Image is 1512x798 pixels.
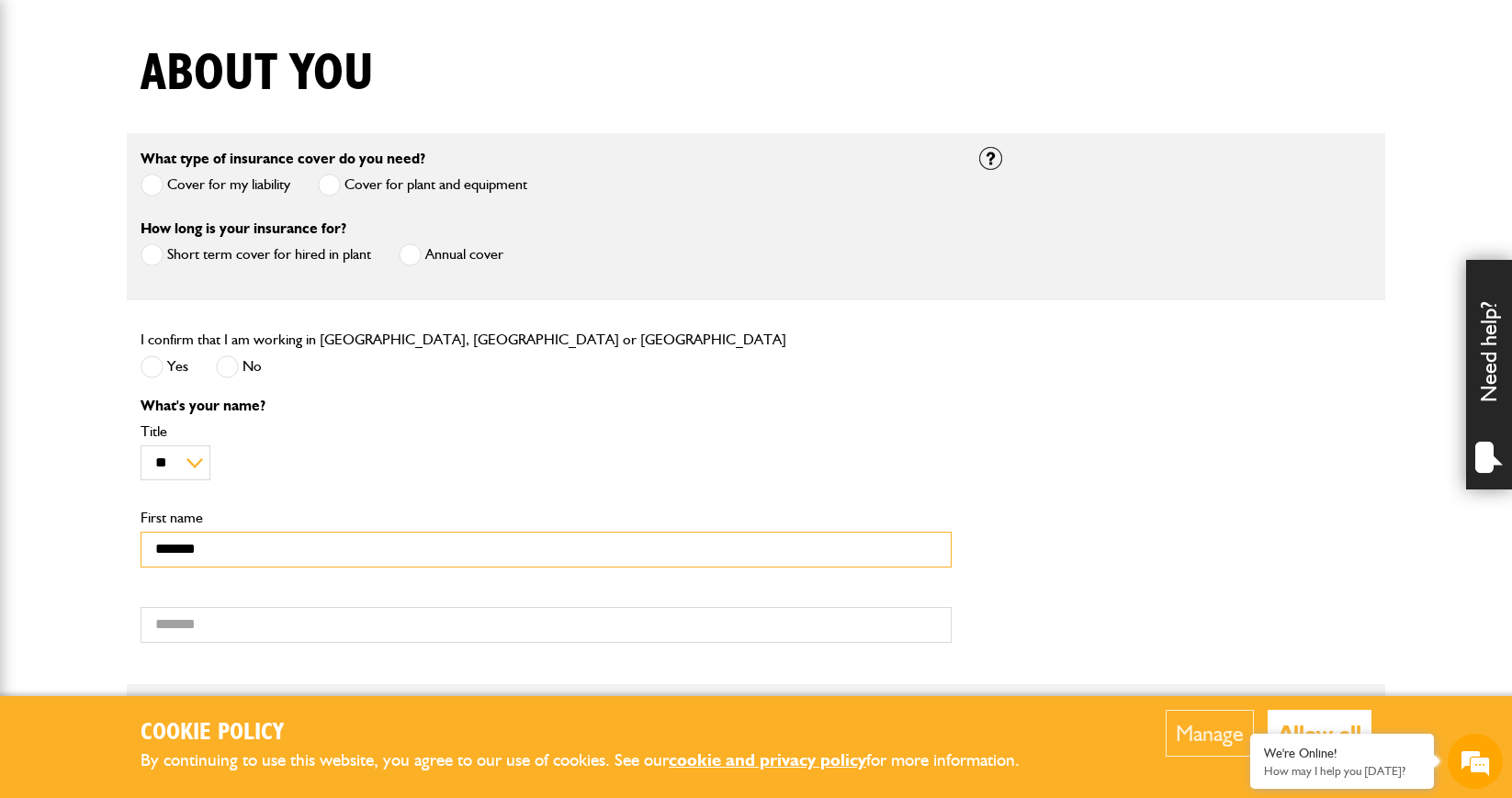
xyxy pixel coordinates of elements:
[301,9,345,53] div: Minimize live chat window
[141,355,188,378] label: Yes
[250,566,333,590] em: Start Chat
[141,719,1050,747] h2: Cookie Policy
[141,152,425,166] label: What type of insurance cover do you need?
[24,332,335,550] textarea: Type your message and hit 'Enter'
[1264,746,1420,761] div: We're Online!
[141,511,952,525] label: First name
[24,278,335,319] input: Enter your phone number
[24,224,335,264] input: Enter your email address
[1466,260,1512,489] div: Need help?
[669,749,866,770] a: cookie and privacy policy
[216,355,262,378] label: No
[96,103,309,127] div: Chat with us now
[141,43,374,105] h1: About you
[141,747,1050,775] p: By continuing to use this website, you agree to our use of cookies. See our for more information.
[1268,710,1371,757] button: Allow all
[399,243,503,266] label: Annual cover
[1264,764,1420,778] p: How may I help you today?
[141,424,952,439] label: Title
[24,170,335,210] input: Enter your last name
[141,243,371,266] label: Short term cover for hired in plant
[318,174,527,197] label: Cover for plant and equipment
[141,174,290,197] label: Cover for my liability
[141,399,952,413] p: What's your name?
[141,221,346,236] label: How long is your insurance for?
[1166,710,1254,757] button: Manage
[141,332,786,347] label: I confirm that I am working in [GEOGRAPHIC_DATA], [GEOGRAPHIC_DATA] or [GEOGRAPHIC_DATA]
[31,102,77,128] img: d_20077148190_company_1631870298795_20077148190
